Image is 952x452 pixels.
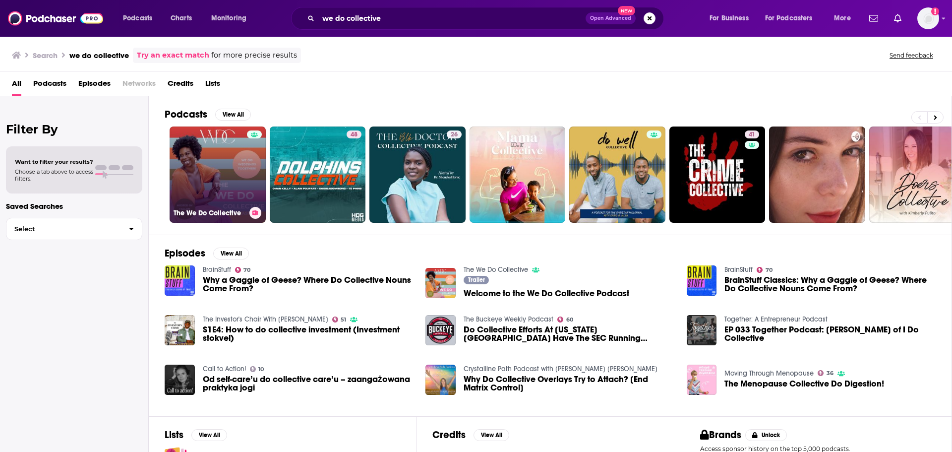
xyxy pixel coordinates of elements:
[203,276,414,293] span: Why a Gaggle of Geese? Where Do Collective Nouns Come From?
[12,75,21,96] span: All
[745,130,759,138] a: 41
[447,130,462,138] a: 26
[203,325,414,342] a: S1E4: How to do collective investment (Investment stokvel)
[165,365,195,395] img: Od self-care’u do collective care’u – zaangażowana praktyka jogi
[164,10,198,26] a: Charts
[865,10,882,27] a: Show notifications dropdown
[590,16,631,21] span: Open Advanced
[765,11,813,25] span: For Podcasters
[917,7,939,29] button: Show profile menu
[887,51,936,60] button: Send feedback
[165,315,195,345] img: S1E4: How to do collective investment (Investment stokvel)
[474,429,509,441] button: View All
[724,369,814,378] a: Moving Through Menopause
[137,50,209,61] a: Try an exact match
[203,265,231,274] a: BrainStuff
[165,108,207,121] h2: Podcasts
[917,7,939,29] span: Logged in as fvultaggio
[6,122,142,136] h2: Filter By
[834,11,851,25] span: More
[464,325,675,342] a: Do Collective Efforts At Ohio State Have The SEC Running Scared?
[165,429,183,441] h2: Lists
[890,10,905,27] a: Show notifications dropdown
[724,325,936,342] a: EP 033 Together Podcast: Kellie Daab of I Do Collective
[710,11,749,25] span: For Business
[451,130,458,140] span: 26
[6,201,142,211] p: Saved Searches
[33,51,58,60] h3: Search
[425,365,456,395] a: Why Do Collective Overlays Try to Attach? [End Matrix Control]
[211,11,246,25] span: Monitoring
[318,10,586,26] input: Search podcasts, credits, & more...
[15,158,93,165] span: Want to filter your results?
[165,265,195,296] img: Why a Gaggle of Geese? Where Do Collective Nouns Come From?
[258,367,264,372] span: 10
[425,315,456,345] img: Do Collective Efforts At Ohio State Have The SEC Running Scared?
[557,317,573,323] a: 60
[766,268,773,272] span: 70
[33,75,66,96] a: Podcasts
[468,277,485,283] span: Trailer
[6,226,121,232] span: Select
[586,12,636,24] button: Open AdvancedNew
[464,265,528,274] a: The We Do Collective
[432,429,509,441] a: CreditsView All
[464,289,629,298] a: Welcome to the We Do Collective Podcast
[69,51,129,60] h3: we do collective
[687,265,717,296] img: BrainStuff Classics: Why a Gaggle of Geese? Where Do Collective Nouns Come From?
[703,10,761,26] button: open menu
[687,365,717,395] img: The Menopause Collective Do Digestion!
[931,7,939,15] svg: Add a profile image
[724,276,936,293] span: BrainStuff Classics: Why a Gaggle of Geese? Where Do Collective Nouns Come From?
[464,325,675,342] span: Do Collective Efforts At [US_STATE][GEOGRAPHIC_DATA] Have The SEC Running Scared?
[425,268,456,298] img: Welcome to the We Do Collective Podcast
[566,318,573,322] span: 60
[351,130,357,140] span: 48
[347,130,361,138] a: 48
[341,318,346,322] span: 51
[700,429,741,441] h2: Brands
[618,6,636,15] span: New
[211,50,297,61] span: for more precise results
[749,130,755,140] span: 41
[205,75,220,96] a: Lists
[174,209,245,217] h3: The We Do Collective
[432,429,466,441] h2: Credits
[724,265,753,274] a: BrainStuff
[724,325,936,342] span: EP 033 Together Podcast: [PERSON_NAME] of I Do Collective
[170,127,266,223] a: The We Do Collective
[203,315,328,323] a: The Investor's Chair With Ivyn Sambo
[464,315,553,323] a: The Buckeye Weekly Podcast
[165,429,227,441] a: ListsView All
[203,365,246,373] a: Call to Action!
[15,168,93,182] span: Choose a tab above to access filters.
[168,75,193,96] a: Credits
[215,109,251,121] button: View All
[243,268,250,272] span: 70
[669,127,766,223] a: 41
[6,218,142,240] button: Select
[203,375,414,392] a: Od self-care’u do collective care’u – zaangażowana praktyka jogi
[464,375,675,392] a: Why Do Collective Overlays Try to Attach? [End Matrix Control]
[204,10,259,26] button: open menu
[917,7,939,29] img: User Profile
[687,315,717,345] img: EP 033 Together Podcast: Kellie Daab of I Do Collective
[827,371,833,376] span: 36
[165,247,249,259] a: EpisodesView All
[165,247,205,259] h2: Episodes
[757,267,773,273] a: 70
[724,315,828,323] a: Together: A Entrepreneur Podcast
[464,365,657,373] a: Crystalline Path Podcast with Kimberly Dawn
[759,10,827,26] button: open menu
